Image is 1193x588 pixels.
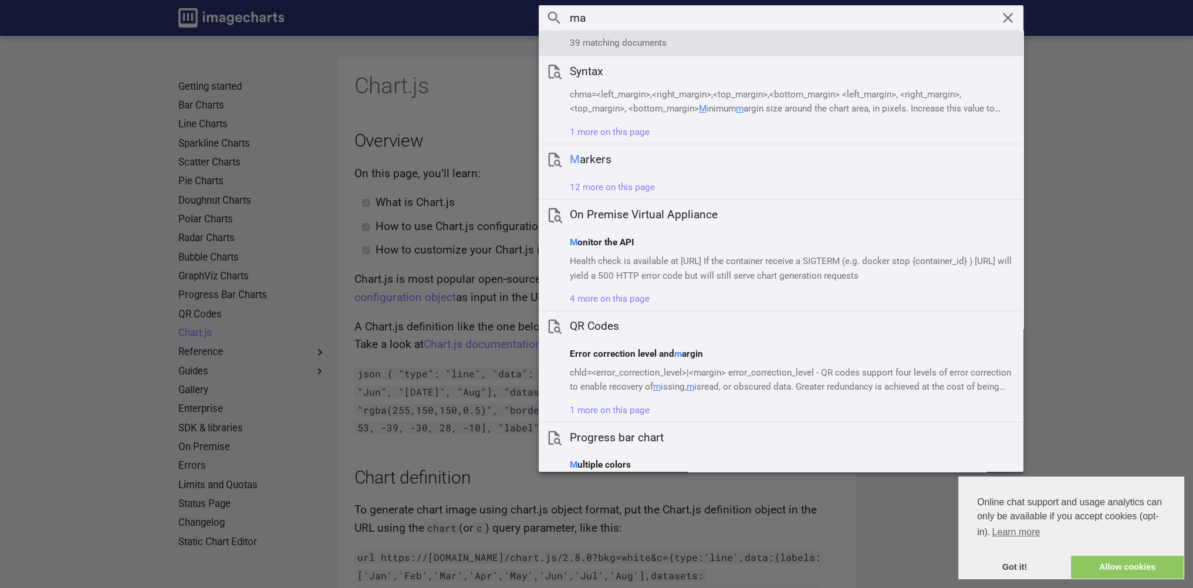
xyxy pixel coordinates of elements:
[570,459,577,470] mark: M
[570,254,1012,282] p: Health check is available at [URL] If the container receive a SIGTERM (e.g. docker stop {containe...
[990,523,1042,541] a: learn more about cookies
[539,175,1023,200] summary: 12 more on this page
[674,349,682,359] mark: m
[539,398,1023,422] summary: 1 more on this page
[539,200,1023,231] a: On Premise Virtual Appliance
[570,319,1012,334] h1: QR Codes
[539,423,1023,454] a: Progress bar chart
[539,454,1023,510] a: Multiple colors
[570,430,1012,446] h1: Progress bar chart
[539,31,1023,56] div: 39 matching documents
[687,381,694,392] mark: m
[539,311,1023,342] a: QR Codes
[736,103,743,114] mark: m
[570,237,577,248] mark: M
[570,235,1012,250] h1: onitor the API
[570,366,1012,394] p: chld=<error_correction_level>|<margin> error_correction_level - QR codes support four levels of e...
[570,152,1012,168] h1: arkers
[699,103,707,114] mark: M
[999,9,1016,26] button: Clear
[539,342,1023,398] a: Error correction level andmarginchld=<error_correction_level>|<margin> error_correction_level - Q...
[539,120,1023,144] summary: 1 more on this page
[977,495,1165,541] span: Online chat support and usage analytics can only be available if you accept cookies (opt-in).
[539,287,1023,311] summary: 4 more on this page
[1071,556,1184,579] a: allow cookies
[539,5,1023,31] input: Search
[570,64,1012,80] h1: Syntax
[539,56,1023,120] a: Syntaxchma=<left_margin>,<right_margin>,<top_margin>,<bottom_margin> <left_margin>, <right_margin...
[570,153,580,166] mark: M
[539,144,1023,175] a: Markers
[539,231,1023,287] a: Monitor the APIHealth check is available at [URL] If the container receive a SIGTERM (e.g. docker...
[570,87,1012,116] p: chma=<left_margin>,<right_margin>,<top_margin>,<bottom_margin> <left_margin>, <right_margin>, <to...
[570,347,1012,361] h1: Error correction level and argin
[958,477,1184,579] div: cookieconsent
[653,381,661,392] mark: m
[570,207,1012,223] h1: On Premise Virtual Appliance
[958,556,1071,579] a: dismiss cookie message
[570,458,1012,472] h1: ultiple colors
